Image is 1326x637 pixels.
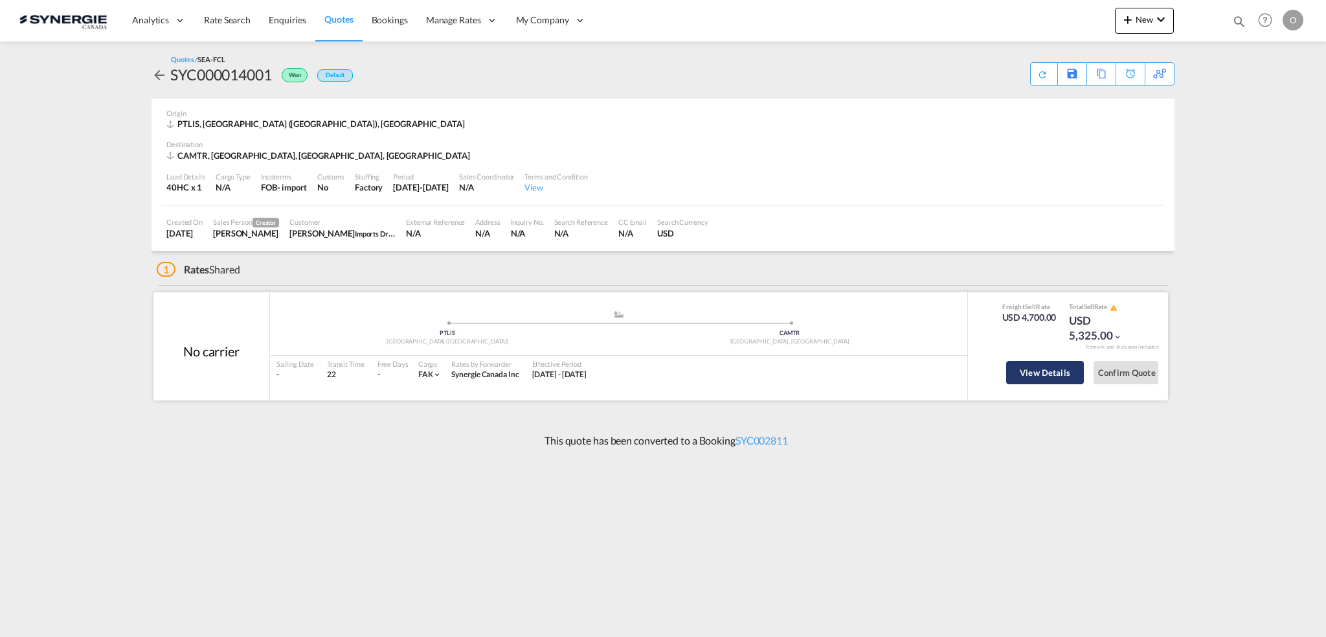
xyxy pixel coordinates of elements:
div: Load Details [166,172,205,181]
div: No [317,181,344,193]
span: Rates [184,263,210,275]
div: 31 Aug 2025 [393,181,449,193]
div: 40HC x 1 [166,181,205,193]
div: O [1283,10,1303,30]
md-icon: icon-chevron-down [1113,332,1122,342]
div: SYC000014001 [170,64,272,85]
div: PTLIS, Lisbon (Lisboa), Asia Pacific [166,118,468,130]
span: [DATE] - [DATE] [532,369,587,379]
div: Search Currency [657,217,708,227]
div: Total Rate [1069,302,1134,312]
div: N/A [216,181,251,193]
div: Period [393,172,449,181]
div: External Reference [406,217,465,227]
div: PTLIS [276,329,619,338]
div: Terms and Condition [524,172,587,181]
img: 1f56c880d42311ef80fc7dca854c8e59.png [19,6,107,35]
div: [GEOGRAPHIC_DATA], [GEOGRAPHIC_DATA] [619,338,961,346]
span: Quotes [324,14,353,25]
div: N/A [475,227,500,239]
div: Rates by Forwarder [451,359,519,369]
span: SEA-FCL [197,55,225,64]
div: N/A [554,227,608,239]
div: Quotes /SEA-FCL [171,54,225,64]
div: icon-magnify [1232,14,1246,34]
div: Save As Template [1058,63,1086,85]
div: - import [277,181,307,193]
span: Sell [1084,303,1094,310]
md-icon: icon-alert [1110,304,1118,312]
div: icon-arrow-left [152,64,170,85]
div: Effective Period [532,359,587,369]
div: Default [317,69,353,82]
div: Factory Stuffing [355,181,383,193]
md-icon: icon-arrow-left [152,67,167,83]
div: Customer [289,217,396,227]
span: Synergie Canada Inc [451,369,519,379]
span: Won [289,71,304,84]
div: Incoterms [261,172,307,181]
div: N/A [459,181,514,193]
div: Transit Time [327,359,365,369]
div: FOB [261,181,277,193]
div: CAMTR [619,329,961,338]
div: Destination [166,139,1160,149]
md-icon: icon-chevron-down [1153,12,1169,27]
div: N/A [511,227,544,239]
div: [GEOGRAPHIC_DATA] ([GEOGRAPHIC_DATA]) [276,338,619,346]
div: Customs [317,172,344,181]
div: View [524,181,587,193]
div: - [377,369,380,380]
div: Won [272,64,311,85]
span: 1 [157,262,175,277]
div: Inquiry No. [511,217,544,227]
button: icon-alert [1108,303,1118,312]
div: CAMTR, Montreal, QC, Americas [166,150,473,161]
div: Freight Rate [1002,302,1057,311]
div: USD 5,325.00 [1069,313,1134,344]
span: Manage Rates [426,14,481,27]
span: Creator [253,218,279,227]
span: Sell [1025,303,1036,310]
span: PTLIS, [GEOGRAPHIC_DATA] ([GEOGRAPHIC_DATA]), [GEOGRAPHIC_DATA] [177,119,465,129]
div: Created On [166,217,203,227]
div: 12 Aug 2025 - 31 Aug 2025 [532,369,587,380]
div: USD 4,700.00 [1002,311,1057,324]
div: Help [1254,9,1283,32]
div: Free Days [377,359,409,369]
button: Confirm Quote [1094,361,1158,384]
span: Help [1254,9,1276,31]
div: Origin [166,108,1160,118]
div: Shared [157,262,240,277]
div: N/A [618,227,647,239]
div: 12 Aug 2025 [166,227,203,239]
div: USD [657,227,708,239]
md-icon: icon-chevron-down [433,370,442,379]
div: Synergie Canada Inc [451,369,519,380]
div: Cargo [418,359,442,369]
div: Sales Coordinator [459,172,514,181]
div: Charles Clement [289,227,396,239]
md-icon: icon-magnify [1232,14,1246,29]
div: Address [475,217,500,227]
button: icon-plus 400-fgNewicon-chevron-down [1115,8,1174,34]
div: Adriana Groposila [213,227,279,239]
span: Rate Search [204,14,251,25]
div: Remark and Inclusion included [1076,343,1168,351]
div: Cargo Type [216,172,251,181]
div: No carrier [183,342,240,360]
div: Search Reference [554,217,608,227]
span: Analytics [132,14,169,27]
span: Enquiries [269,14,306,25]
span: Bookings [372,14,408,25]
div: Sales Person [213,217,279,227]
p: This quote has been converted to a Booking [538,434,788,448]
div: Quote PDF is not available at this time [1037,63,1051,80]
span: Imports Dragon [355,228,404,238]
md-icon: icon-plus 400-fg [1120,12,1136,27]
span: New [1120,14,1169,25]
div: CC Email [618,217,647,227]
md-icon: assets/icons/custom/ship-fill.svg [611,311,627,318]
div: 22 [327,369,365,380]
